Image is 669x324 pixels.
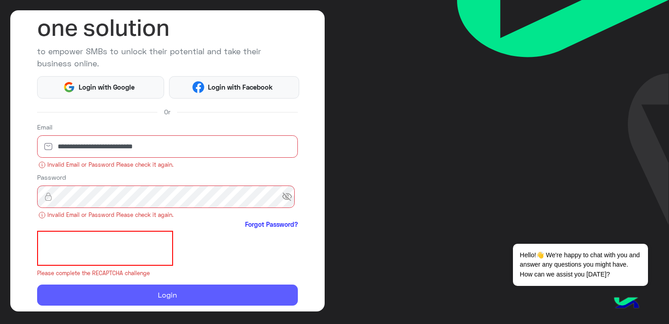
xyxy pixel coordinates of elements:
[38,161,46,168] img: error
[37,45,298,69] p: to empower SMBs to unlock their potential and take their business online.
[37,192,59,201] img: lock
[192,81,204,93] img: Facebook
[63,81,75,93] img: Google
[169,76,300,99] button: Login with Facebook
[164,107,170,117] span: Or
[37,173,66,182] label: Password
[513,244,648,286] span: Hello!👋 We're happy to chat with you and answer any questions you might have. How can we assist y...
[37,285,298,306] button: Login
[245,220,298,229] a: Forgot Password?
[204,82,276,92] span: Login with Facebook
[37,211,298,220] small: Invalid Email or Password Please check it again.
[611,288,642,320] img: hulul-logo.png
[37,142,59,151] img: email
[37,269,298,278] small: Please complete the RECAPTCHA challenge
[37,122,52,132] label: Email
[37,76,164,99] button: Login with Google
[37,161,298,169] small: Invalid Email or Password Please check it again.
[37,231,173,266] iframe: reCAPTCHA
[75,82,138,92] span: Login with Google
[38,212,46,219] img: error
[282,189,298,205] span: visibility_off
